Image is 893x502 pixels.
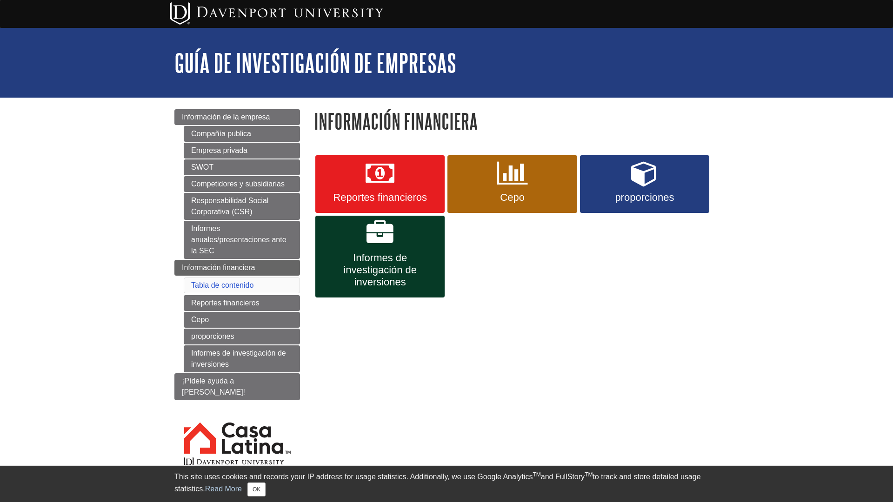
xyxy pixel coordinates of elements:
a: Cepo [184,312,300,328]
a: Guía de investigación de empresas [174,48,456,77]
span: ¡Pídele ayuda a [PERSON_NAME]! [182,377,245,396]
a: Reportes financieros [315,155,445,213]
a: Informes de investigación de inversiones [184,345,300,372]
a: Informes de investigación de inversiones [315,216,445,297]
span: Información financiera [182,264,255,271]
span: Cepo [454,192,570,204]
span: proporciones [587,192,702,204]
button: Close [247,482,266,496]
a: Responsabilidad Social Corporativa (CSR) [184,193,300,220]
div: This site uses cookies and records your IP address for usage statistics. Additionally, we use Goo... [174,471,719,496]
a: Informes anuales/presentaciones ante la SEC [184,221,300,259]
sup: TM [585,471,593,478]
a: Competidores y subsidiarias [184,176,300,192]
h1: Información financiera [314,109,719,133]
img: Davenport University [170,2,383,25]
span: Información de la empresa [182,113,270,121]
a: Información financiera [174,260,300,276]
a: Read More [205,485,242,493]
a: Reportes financieros [184,295,300,311]
a: Información de la empresa [174,109,300,125]
span: Reportes financieros [322,192,438,204]
a: Compañía publica [184,126,300,142]
a: Cepo [447,155,577,213]
a: Empresa privada [184,143,300,159]
div: Guide Page Menu [174,109,300,485]
a: SWOT [184,159,300,175]
span: Informes de investigación de inversiones [322,252,438,288]
a: ¡Pídele ayuda a [PERSON_NAME]! [174,373,300,400]
sup: TM [533,471,540,478]
a: proporciones [580,155,709,213]
a: proporciones [184,329,300,344]
a: Tabla de contenido [191,281,253,289]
